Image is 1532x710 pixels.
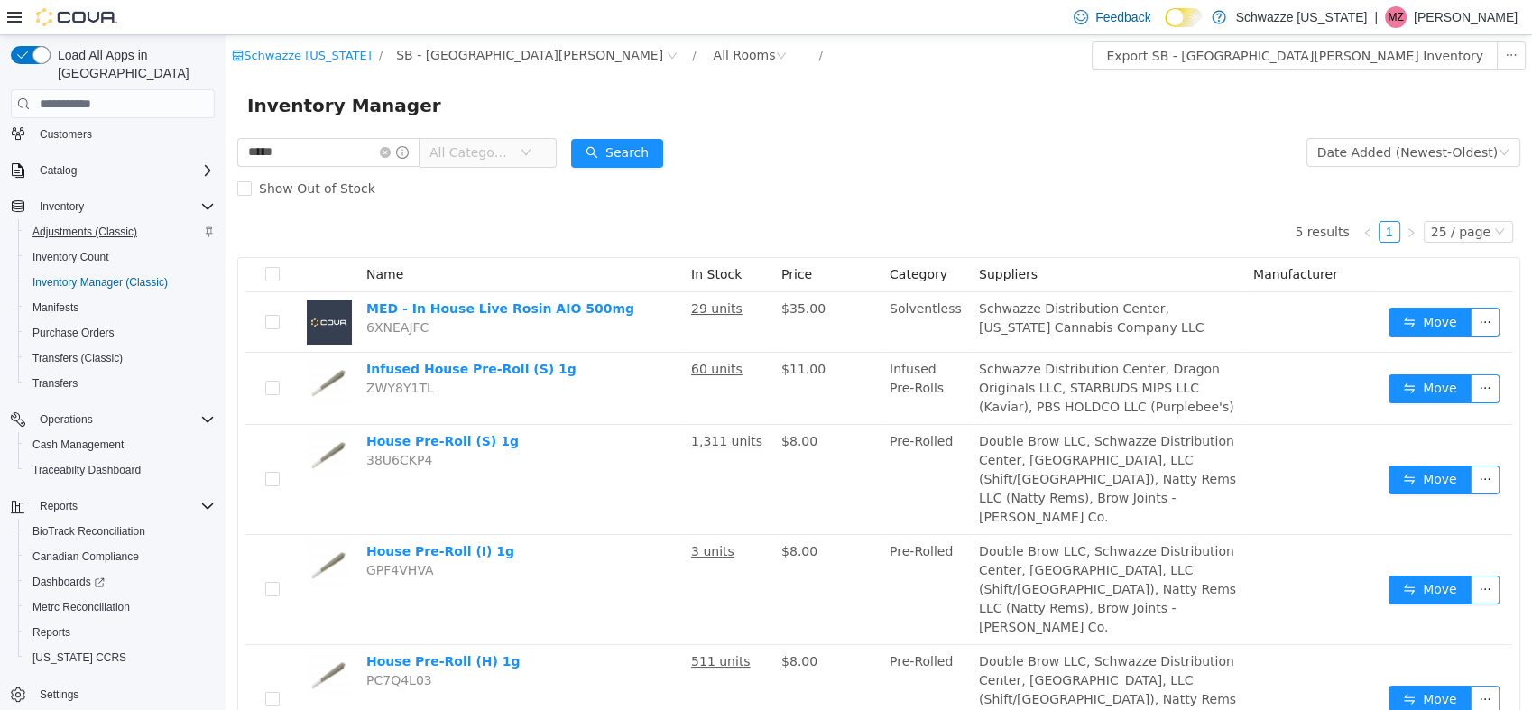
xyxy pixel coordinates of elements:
[18,620,222,645] button: Reports
[25,546,146,567] a: Canadian Compliance
[32,351,123,365] span: Transfers (Classic)
[1154,187,1174,207] a: 1
[26,146,157,161] span: Show Out of Stock
[466,619,525,633] u: 511 units
[753,327,1009,379] span: Schwazze Distribution Center, Dragon Originals LLC, STARBUDS MIPS LLC (Kaviar), PBS HOLDCO LLC (P...
[556,619,592,633] span: $8.00
[32,524,145,539] span: BioTrack Reconciliation
[25,521,152,542] a: BioTrack Reconciliation
[1092,104,1272,131] div: Date Added (Newest-Oldest)
[18,595,222,620] button: Metrc Reconciliation
[25,297,86,318] a: Manifests
[295,112,306,124] i: icon: down
[1205,187,1265,207] div: 25 / page
[556,327,600,341] span: $11.00
[32,463,141,477] span: Traceabilty Dashboard
[25,221,144,243] a: Adjustments (Classic)
[153,14,157,27] span: /
[25,647,134,669] a: [US_STATE] CCRS
[25,434,131,456] a: Cash Management
[466,327,517,341] u: 60 units
[32,575,105,589] span: Dashboards
[1388,6,1403,28] span: MZ
[487,6,549,33] div: All Rooms
[32,625,70,640] span: Reports
[1235,6,1367,28] p: Schwazze [US_STATE]
[18,371,222,396] button: Transfers
[556,399,592,413] span: $8.00
[1245,430,1274,459] button: icon: ellipsis
[18,457,222,483] button: Traceabilty Dashboard
[32,438,124,452] span: Cash Management
[154,112,165,123] i: icon: close-circle
[25,459,215,481] span: Traceabilty Dashboard
[1175,186,1196,207] li: Next Page
[556,509,592,523] span: $8.00
[18,645,222,670] button: [US_STATE] CCRS
[141,418,207,432] span: 38U6CKP4
[32,275,168,290] span: Inventory Manager (Classic)
[550,15,561,26] i: icon: close-circle
[18,544,222,569] button: Canadian Compliance
[32,600,130,614] span: Metrc Reconciliation
[141,346,208,360] span: ZWY8Y1TL
[32,250,109,264] span: Inventory Count
[141,285,203,300] span: 6XNEAJFC
[141,327,351,341] a: Infused House Pre-Roll (S) 1g
[81,617,126,662] img: House Pre-Roll (H) 1g hero shot
[664,232,722,246] span: Category
[6,14,146,27] a: icon: shopSchwazze [US_STATE]
[753,619,1011,709] span: Double Brow LLC, Schwazze Distribution Center, [GEOGRAPHIC_DATA], LLC (Shift/[GEOGRAPHIC_DATA]), ...
[32,225,137,239] span: Adjustments (Classic)
[141,399,293,413] a: House Pre-Roll (S) 1g
[81,325,126,370] img: Infused House Pre-Roll (S) 1g hero shot
[40,163,77,178] span: Catalog
[4,681,222,707] button: Settings
[25,546,215,567] span: Canadian Compliance
[25,622,215,643] span: Reports
[1095,8,1150,26] span: Feedback
[25,596,137,618] a: Metrc Reconciliation
[25,297,215,318] span: Manifests
[81,397,126,442] img: House Pre-Roll (S) 1g hero shot
[40,127,92,142] span: Customers
[36,8,117,26] img: Cova
[32,300,78,315] span: Manifests
[4,121,222,147] button: Customers
[1245,339,1274,368] button: icon: ellipsis
[18,519,222,544] button: BioTrack Reconciliation
[25,246,215,268] span: Inventory Count
[18,320,222,346] button: Purchase Orders
[593,14,596,27] span: /
[32,196,215,217] span: Inventory
[18,244,222,270] button: Inventory Count
[657,390,746,500] td: Pre-Rolled
[32,196,91,217] button: Inventory
[1163,339,1246,368] button: icon: swapMove
[866,6,1272,35] button: Export SB - [GEOGRAPHIC_DATA][PERSON_NAME] Inventory
[1273,112,1284,124] i: icon: down
[25,322,215,344] span: Purchase Orders
[32,326,115,340] span: Purchase Orders
[25,571,215,593] span: Dashboards
[753,232,812,246] span: Suppliers
[25,347,130,369] a: Transfers (Classic)
[25,622,78,643] a: Reports
[25,272,215,293] span: Inventory Manager (Classic)
[25,347,215,369] span: Transfers (Classic)
[4,194,222,219] button: Inventory
[1271,6,1300,35] button: icon: ellipsis
[32,409,100,430] button: Operations
[657,500,746,610] td: Pre-Rolled
[657,318,746,390] td: Infused Pre-Rolls
[1137,192,1148,203] i: icon: left
[466,14,470,27] span: /
[81,264,126,309] img: MED - In House Live Rosin AIO 500mg placeholder
[141,619,295,633] a: House Pre-Roll (H) 1g
[1414,6,1518,28] p: [PERSON_NAME]
[18,346,222,371] button: Transfers (Classic)
[32,160,84,181] button: Catalog
[40,412,93,427] span: Operations
[32,549,139,564] span: Canadian Compliance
